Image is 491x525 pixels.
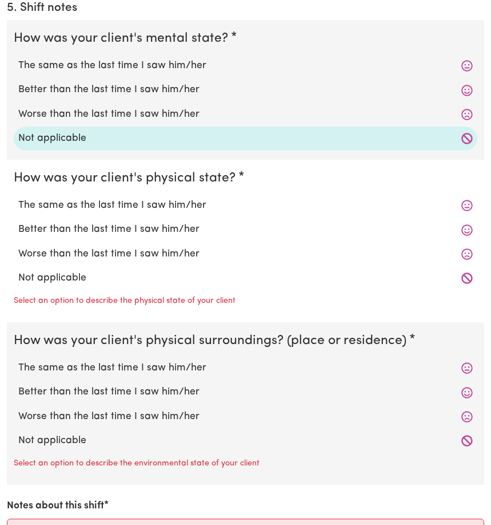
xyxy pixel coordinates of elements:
label: The same as the last time I saw him/her [18,361,473,376]
label: Notes about this shift [7,499,104,514]
label: Worse than the last time I saw him/her [18,409,473,424]
label: Better than the last time I saw him/her [18,82,473,97]
legend: How was your client's physical state? [14,169,240,188]
legend: How was your client's physical surroundings? (place or residence) [14,331,411,351]
label: Worse than the last time I saw him/her [18,247,473,262]
p: Select an option to describe the environmental state of your client [14,457,260,470]
label: Worse than the last time I saw him/her [18,107,473,122]
label: Better than the last time I saw him/her [18,222,473,237]
h2: 5. Shift notes [7,1,484,15]
legend: How was your client's mental state? [14,29,233,49]
label: Not applicable [18,433,473,448]
label: Better than the last time I saw him/her [18,385,473,400]
label: Not applicable [18,131,473,146]
label: The same as the last time I saw him/her [18,198,473,213]
label: The same as the last time I saw him/her [18,58,473,73]
p: Select an option to describe the physical state of your client [14,295,235,307]
label: Not applicable [18,271,473,286]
